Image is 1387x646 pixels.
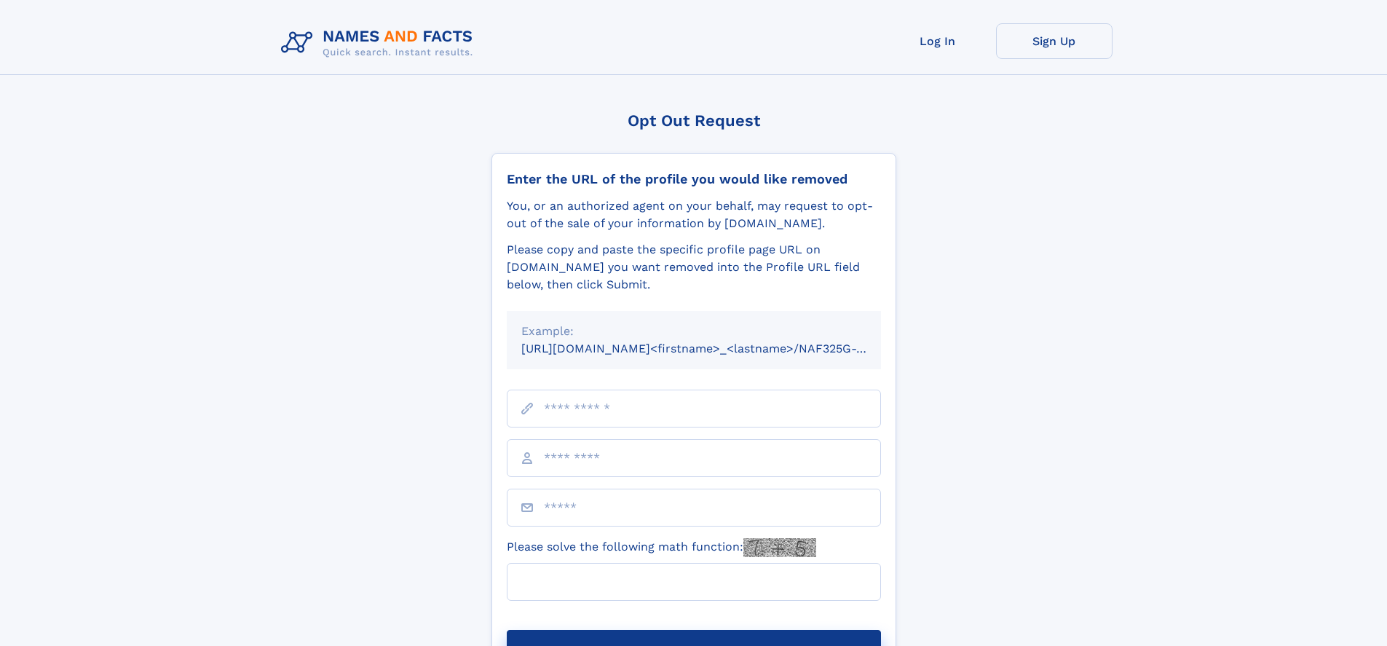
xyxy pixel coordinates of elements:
[507,197,881,232] div: You, or an authorized agent on your behalf, may request to opt-out of the sale of your informatio...
[275,23,485,63] img: Logo Names and Facts
[880,23,996,59] a: Log In
[996,23,1113,59] a: Sign Up
[521,342,909,355] small: [URL][DOMAIN_NAME]<firstname>_<lastname>/NAF325G-xxxxxxxx
[507,538,816,557] label: Please solve the following math function:
[507,241,881,294] div: Please copy and paste the specific profile page URL on [DOMAIN_NAME] you want removed into the Pr...
[521,323,866,340] div: Example:
[507,171,881,187] div: Enter the URL of the profile you would like removed
[491,111,896,130] div: Opt Out Request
